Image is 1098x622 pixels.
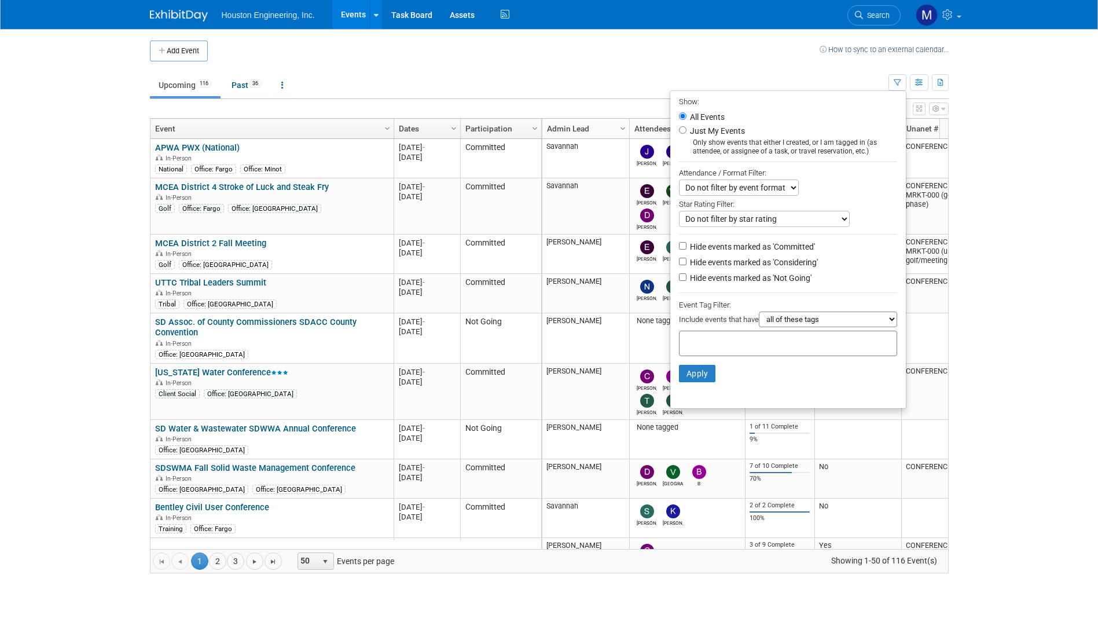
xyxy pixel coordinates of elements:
a: Column Settings [447,119,460,136]
div: erik hove [637,198,657,206]
a: MCEA District 4 Stroke of Luck and Steak Fry [155,182,329,192]
div: Steve Strack [663,254,683,262]
div: Office: Fargo [191,164,236,174]
span: Events per page [282,553,406,570]
img: B Peschong [692,465,706,479]
div: B Peschong [689,479,709,486]
a: Attendees [634,119,737,138]
div: Office: [GEOGRAPHIC_DATA] [183,299,277,309]
span: Go to the previous page [175,557,185,566]
div: Attendance / Format Filter: [679,166,897,180]
div: 100% [750,514,810,522]
div: Tyson Jeannotte [663,294,683,301]
label: Hide events marked as 'Committed' [688,241,815,253]
span: 1 [191,553,208,570]
span: In-Person [166,340,195,347]
span: - [423,368,425,376]
td: CONFERENCE-0010 [901,364,988,420]
img: erik hove [640,184,654,198]
img: In-Person Event [156,194,163,200]
td: [PERSON_NAME] [542,235,629,274]
span: - [423,463,425,472]
span: - [423,143,425,152]
a: Column Settings [381,119,394,136]
td: No [814,459,901,499]
span: 116 [196,79,212,88]
td: Committed [460,364,541,420]
div: Joe Reiter [663,159,683,166]
a: MCEA District 2 Fall Meeting [155,238,266,248]
div: Office: [GEOGRAPHIC_DATA] [155,350,248,359]
div: Star Rating Filter: [679,196,897,211]
td: Committed [460,274,541,313]
div: [DATE] [399,433,455,443]
div: [DATE] [399,192,455,202]
span: Column Settings [449,124,458,133]
a: Upcoming116 [150,74,221,96]
a: Event [155,119,386,138]
img: In-Person Event [156,250,163,256]
div: Neil Ausstin [637,294,657,301]
div: National [155,164,187,174]
div: Bret Zimmerman [663,383,683,391]
a: SD Water & Wastewater SDWWA Annual Conference [155,423,356,434]
td: CONFERENCE-0052 [901,274,988,313]
a: Admin Lead [547,119,622,138]
img: erik hove [640,240,654,254]
div: Include events that have [679,312,897,331]
img: Charles Ikenberry [640,369,654,383]
div: Golf [155,260,175,269]
div: 70% [750,475,810,483]
div: Office: [GEOGRAPHIC_DATA] [179,260,272,269]
img: Taylor Bunton [640,394,654,408]
div: [DATE] [399,142,455,152]
div: Wes Keller [663,198,683,206]
a: UTTC Tribal Leaders Summit [155,277,266,288]
td: CONFERENCE-0004-MRKT-000 (use golf/meeting phase) [901,235,988,274]
a: Column Settings [528,119,541,136]
div: None tagged [634,423,740,432]
img: Derek Kayser [640,208,654,222]
a: Go to the first page [153,553,170,570]
td: Committed [460,499,541,538]
img: Tristan Balmer [666,394,680,408]
td: [PERSON_NAME] [542,364,629,420]
td: Not Going [460,420,541,459]
td: CONFERENCE-0004-MRKT-000 (golf outing phase) [901,178,988,235]
span: In-Person [166,290,195,297]
span: - [423,424,425,433]
td: CONFERENCE-0022 [901,538,988,577]
div: Office: [GEOGRAPHIC_DATA] [155,445,248,455]
div: Office: [GEOGRAPHIC_DATA] [228,204,321,213]
div: [DATE] [399,367,455,377]
a: SD Assoc. of County Commissioners SDACC County Convention [155,317,357,338]
div: Only show events that either I created, or I am tagged in (as attendee, or assignee of a task, or... [679,138,897,156]
span: In-Person [166,514,195,522]
a: How to sync to an external calendar... [820,45,949,54]
a: Unanet # (if applicable) [906,119,981,138]
span: Column Settings [383,124,392,133]
a: 2 [209,553,226,570]
div: Dennis McAlpine [637,479,657,486]
td: CONFERENCE-0028 [901,139,988,178]
div: Tribal [155,299,179,309]
label: Hide events marked as 'Not Going' [688,272,811,284]
img: In-Person Event [156,514,163,520]
img: In-Person Event [156,475,163,481]
img: Tyson Jeannotte [666,280,680,294]
div: [DATE] [399,152,455,162]
div: [DATE] [399,327,455,336]
span: 50 [298,553,318,569]
div: Training [155,524,186,533]
a: SDSWMA Fall Solid Waste Management Conference [155,463,355,473]
td: Savannah [542,139,629,178]
span: Go to the last page [269,557,278,566]
div: Office: [GEOGRAPHIC_DATA] [204,389,297,398]
td: Savannah [542,499,629,538]
div: [DATE] [399,423,455,433]
td: [PERSON_NAME] [542,274,629,313]
div: 2 of 2 Complete [750,502,810,510]
span: - [423,278,425,287]
div: Jerry Bents [637,159,657,166]
a: Participation [465,119,534,138]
